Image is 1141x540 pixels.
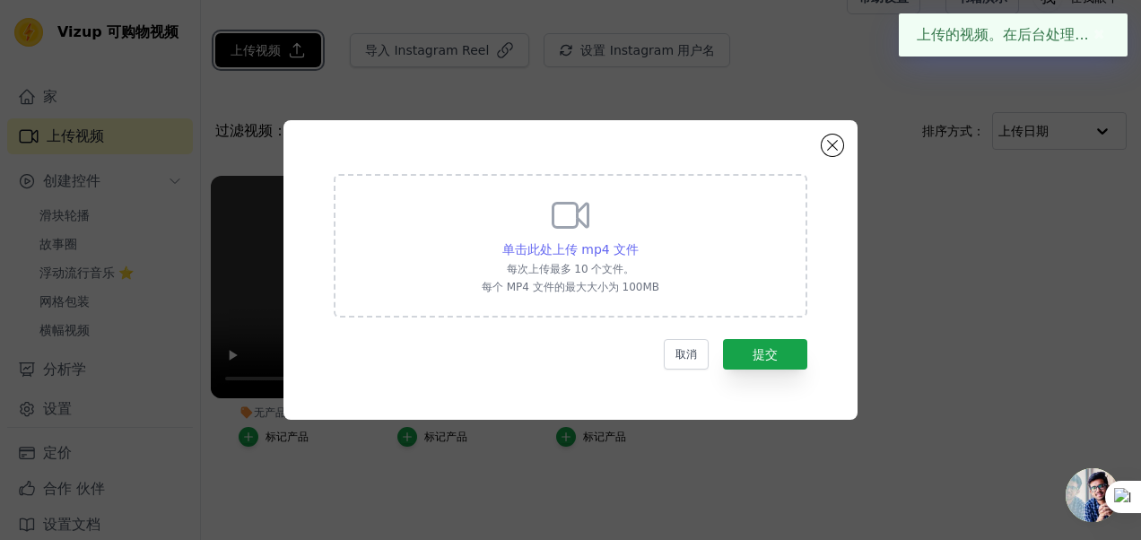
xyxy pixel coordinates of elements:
a: 开放式聊天 [1066,468,1119,522]
font: 上传的视频。在后台处理... [917,26,1088,43]
span: 单击此处上传 mp4 文件 [502,242,639,257]
button: 关闭 [1089,24,1110,46]
button: 关闭模态 [822,135,843,156]
button: 取消 [664,339,709,370]
p: 每个 MP4 文件的最大大小为 100MB [482,280,659,294]
p: 每次上传最多 10 个文件。 [482,262,659,276]
font: 提交 [753,347,778,361]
